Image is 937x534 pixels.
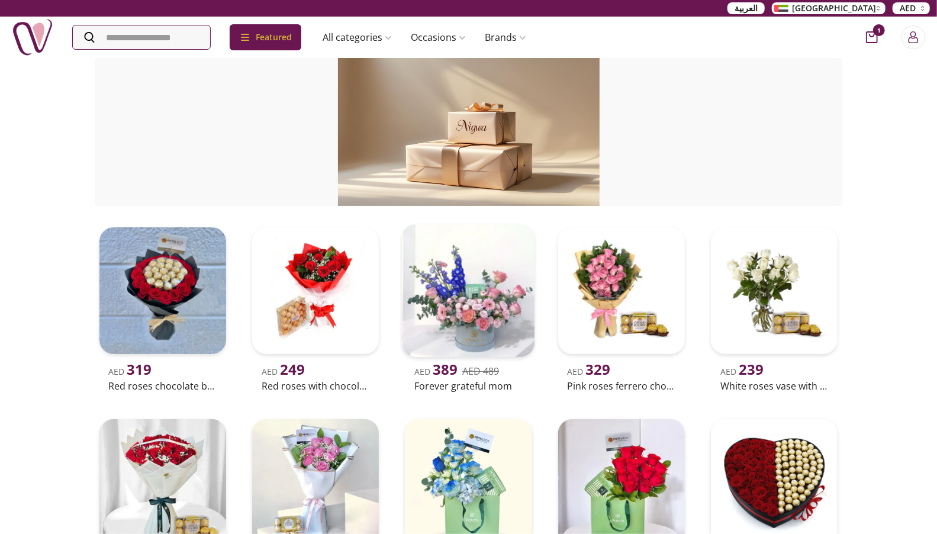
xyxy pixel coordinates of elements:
[73,25,210,49] input: Search
[720,366,764,377] span: AED
[792,2,876,14] span: [GEOGRAPHIC_DATA]
[400,223,536,395] a: uae-gifts-Forever Grateful MomAED 389AED 489Forever grateful mom
[127,359,152,379] span: 319
[873,24,885,36] span: 1
[735,2,758,14] span: العربية
[774,5,788,12] img: Arabic_dztd3n.png
[109,379,217,393] h2: Red roses chocolate bouquet
[262,379,369,393] h2: Red roses with chocolate
[893,2,930,14] button: AED
[433,359,458,379] span: 389
[262,366,305,377] span: AED
[280,359,305,379] span: 249
[568,379,675,393] h2: Pink roses ferrero chocolate
[462,365,499,378] del: AED 489
[720,379,828,393] h2: White roses vase with [PERSON_NAME]
[772,2,886,14] button: [GEOGRAPHIC_DATA]
[414,379,522,393] h2: Forever grateful mom
[109,366,152,377] span: AED
[99,227,226,354] img: uae-gifts-Red Roses Chocolate Bouquet
[553,223,690,395] a: uae-gifts-Pink Roses Ferrero ChocolateAED 329Pink roses ferrero chocolate
[901,25,925,49] button: Login
[414,366,458,377] span: AED
[95,223,231,395] a: uae-gifts-Red Roses Chocolate BouquetAED 319Red roses chocolate bouquet
[247,223,384,395] a: uae-gifts-Red Roses with ChocolateAED 249Red roses with chocolate
[230,24,301,50] div: Featured
[586,359,611,379] span: 329
[252,227,379,354] img: uae-gifts-Red Roses with Chocolate
[739,359,764,379] span: 239
[402,224,535,358] img: uae-gifts-Forever Grateful Mom
[401,25,475,49] a: Occasions
[866,31,878,43] button: cart-button
[900,2,916,14] span: AED
[313,25,401,49] a: All categories
[12,17,53,58] img: Nigwa-uae-gifts
[475,25,536,49] a: Brands
[558,227,685,354] img: uae-gifts-Pink Roses Ferrero Chocolate
[568,366,611,377] span: AED
[706,223,842,395] a: uae-gifts-White Roses Vase with FerreroAED 239White roses vase with [PERSON_NAME]
[711,227,838,354] img: uae-gifts-White Roses Vase with Ferrero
